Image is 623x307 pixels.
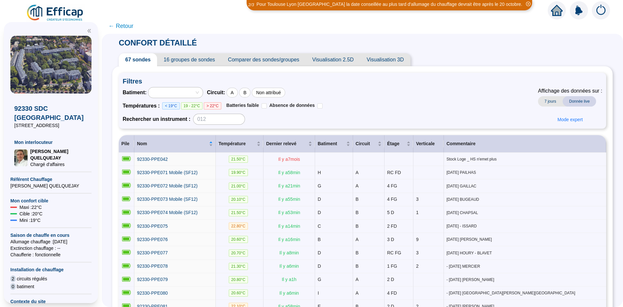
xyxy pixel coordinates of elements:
[229,183,248,190] span: 21.00 °C
[282,277,296,282] span: Il y a 1 h
[17,283,34,290] span: batiment
[538,96,563,107] span: 7 jours
[229,196,248,203] span: 20.10 °C
[318,250,321,255] span: D
[17,275,47,282] span: circuits régulés
[387,250,401,255] span: RC FG
[278,197,300,202] span: Il y a 55 min
[446,184,604,189] span: [DATE] GAILLAC
[551,5,563,16] span: home
[87,29,92,33] span: double-left
[137,290,168,296] span: 92330-PPE080
[10,198,92,204] span: Mon confort cible
[137,210,198,215] span: 92330-PPE074 Mobile (SF12)
[356,290,359,296] span: A
[387,290,397,296] span: 4 FD
[278,210,300,215] span: Il y a 53 min
[446,170,604,175] span: [DATE] PAILHAS
[123,77,602,86] span: Filtres
[137,250,168,255] span: 92330-PPE077
[318,140,345,147] span: Batiment
[248,2,254,7] i: 2 / 3
[229,276,248,283] span: 20.80 °C
[278,237,300,242] span: Il y a 16 min
[278,183,300,188] span: Il y a 21 min
[229,223,248,230] span: 22.80 °C
[278,170,300,175] span: Il y a 58 min
[256,1,522,8] div: Pour Toulouse Lyon [GEOGRAPHIC_DATA] la date conseillée au plus tard d'allumage du chauffage devr...
[137,156,168,163] a: 92330-PPE042
[10,283,16,290] span: 0
[229,236,248,243] span: 20.60 °C
[269,103,315,108] span: Absence de données
[387,277,394,282] span: 2 D
[19,211,43,217] span: Cible : 20 °C
[137,157,168,162] span: 92330-PPE042
[252,88,285,97] div: Non attribué
[137,223,168,230] a: 92330-PPE075
[123,115,190,123] span: Rechercher un instrument :
[356,197,359,202] span: B
[137,140,208,147] span: Nom
[134,135,216,153] th: Nom
[10,245,92,251] span: Exctinction chauffage : --
[570,1,588,19] img: alerts
[446,277,604,282] span: - [DATE] [PERSON_NAME]
[306,53,360,66] span: Visualisation 2.5D
[19,217,41,224] span: Mini : 19 °C
[10,232,92,238] span: Saison de chauffe en cours
[318,210,321,215] span: D
[416,197,419,202] span: 3
[137,263,168,270] a: 92330-PPE078
[112,38,203,47] span: CONFORT DÉTAILLÉ
[387,224,397,229] span: 2 FD
[278,157,300,162] span: Il y a 7 mois
[239,88,250,97] div: B
[14,139,88,146] span: Mon interlocuteur
[229,156,248,163] span: 21.50 °C
[387,140,405,147] span: Étage
[181,102,203,109] span: 19 - 22°C
[592,1,610,19] img: alerts
[266,140,307,147] span: Dernier relevé
[193,114,245,125] input: 012
[318,224,321,229] span: C
[137,170,198,175] span: 92330-PPE071 Mobile (SF12)
[229,263,248,270] span: 21.30 °C
[229,209,248,216] span: 21.50 °C
[30,161,88,168] span: Chargé d'affaires
[137,224,168,229] span: 92330-PPE075
[318,290,319,296] span: I
[14,149,28,166] img: Chargé d'affaires
[26,4,85,22] img: efficap energie logo
[14,122,88,129] span: [STREET_ADDRESS]
[446,237,604,242] span: [DATE] [PERSON_NAME]
[137,236,168,243] a: 92330-PPE076
[137,183,198,189] a: 92330-PPE072 Mobile (SF12)
[10,251,92,258] span: Chaufferie : fonctionnelle
[356,250,359,255] span: B
[446,224,604,229] span: [DATE] - ISSARD
[318,170,321,175] span: H
[10,275,16,282] span: 2
[563,96,596,107] span: Donnée live
[10,176,92,183] span: Référent Chauffage
[416,263,419,269] span: 2
[279,263,299,269] span: Il y a 6 min
[353,135,385,153] th: Circuit
[229,289,248,297] span: 20.60 °C
[315,135,353,153] th: Batiment
[387,183,397,188] span: 4 FG
[279,290,299,296] span: Il y a 6 min
[446,290,604,296] span: - [DATE] [GEOGRAPHIC_DATA][PERSON_NAME][GEOGRAPHIC_DATA]
[356,140,376,147] span: Circuit
[387,197,397,202] span: 4 FG
[162,102,179,109] span: < 19°C
[204,102,221,109] span: > 22°C
[119,53,157,66] span: 67 sondes
[318,237,321,242] span: B
[279,250,299,255] span: Il y a 8 min
[278,224,300,229] span: Il y a 14 min
[416,237,419,242] span: 9
[356,277,359,282] span: A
